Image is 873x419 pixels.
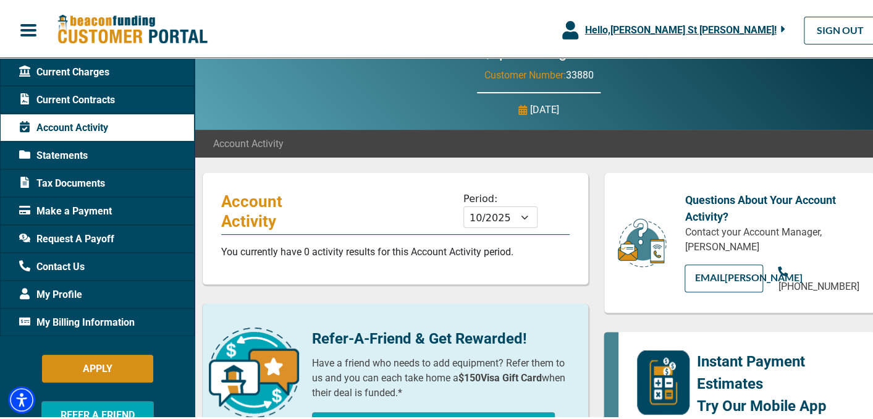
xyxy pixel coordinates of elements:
p: [DATE] [530,100,559,115]
span: Request A Payoff [19,229,114,244]
p: Account Activity [221,189,327,229]
p: You currently have 0 activity results for this Account Activity period. [221,242,570,257]
span: Make a Payment [19,201,112,216]
b: $150 Visa Gift Card [458,370,542,381]
span: Tax Documents [19,174,105,188]
img: Beacon Funding Customer Portal Logo [57,12,208,43]
span: 33880 [566,67,594,78]
span: Contact Us [19,257,85,272]
p: Refer-A-Friend & Get Rewarded! [312,325,570,347]
button: APPLY [42,352,153,380]
p: Try Our Mobile App [697,392,856,415]
span: Account Activity [213,134,284,149]
img: refer-a-friend-icon.png [209,325,299,415]
a: EMAIL[PERSON_NAME] [685,262,763,290]
span: [PHONE_NUMBER] [778,278,859,290]
span: Hello, [PERSON_NAME] St [PERSON_NAME] ! [584,22,776,33]
p: Instant Payment Estimates [697,348,856,392]
span: Current Charges [19,62,109,77]
span: Statements [19,146,88,161]
p: Contact your Account Manager, [PERSON_NAME] [685,222,856,252]
img: customer-service.png [614,215,670,266]
label: Period: [463,190,497,202]
div: Accessibility Menu [8,384,35,411]
a: [PHONE_NUMBER] [778,262,859,292]
span: Customer Number: [484,67,566,78]
p: Have a friend who needs to add equipment? Refer them to us and you can each take home a when thei... [312,353,570,398]
p: Questions About Your Account Activity? [685,189,856,222]
span: My Profile [19,285,82,300]
span: Account Activity [19,118,108,133]
img: mobile-app-logo.png [637,348,690,412]
span: My Billing Information [19,313,135,328]
span: Current Contracts [19,90,115,105]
